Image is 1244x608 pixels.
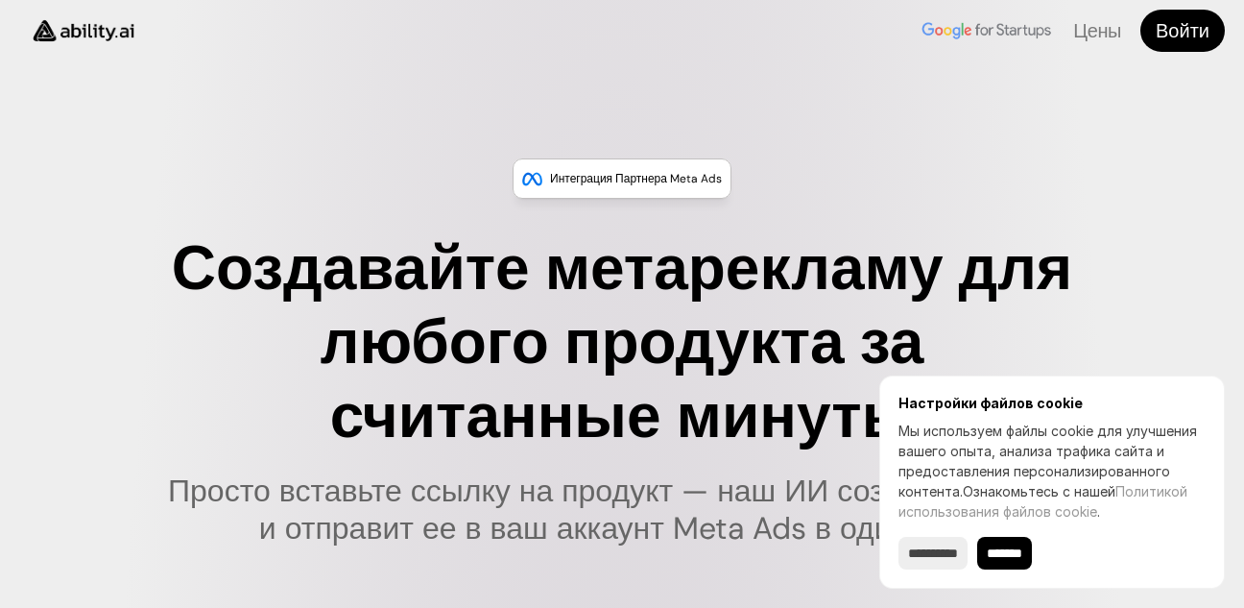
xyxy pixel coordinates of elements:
[963,483,1115,499] font: Ознакомьтесь с нашей
[1097,503,1100,520] font: .
[898,395,1083,411] font: Настройки файлов cookie
[1073,18,1121,43] a: Цены
[168,471,1085,547] font: Просто вставьте ссылку на продукт — наш ИИ создаст рекламу и отправит ее в ваш аккаунт Meta Ads в...
[1140,10,1225,52] a: Войти
[550,171,722,186] font: Интеграция партнера Meta Ads
[1156,18,1209,43] font: Войти
[898,423,1197,499] font: Мы используем файлы cookie для улучшения вашего опыта, анализа трафика сайта и предоставления пер...
[172,229,1088,456] font: Создавайте метарекламу для любого продукта за считанные минуты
